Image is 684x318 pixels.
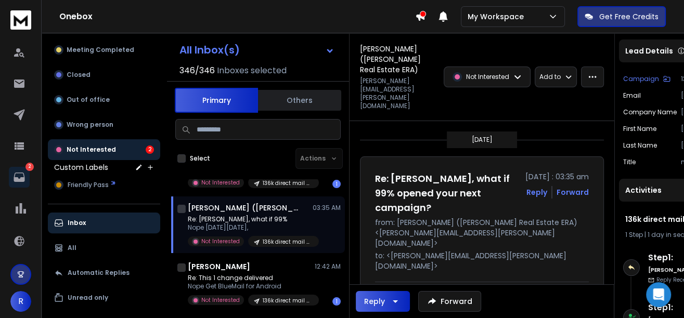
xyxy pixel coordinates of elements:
p: Automatic Replies [68,269,130,277]
p: Not Interested [67,145,116,154]
div: 1 [332,180,341,188]
p: 12:42 AM [315,262,341,271]
p: Get Free Credits [599,11,659,22]
h1: [PERSON_NAME] ([PERSON_NAME] Real Estate ERA) [360,44,437,75]
div: Reply [364,296,385,307]
button: Not Interested2 [48,139,160,160]
button: Reply [356,291,410,312]
button: Friendly Pass [48,175,160,195]
p: Not Interested [201,237,240,245]
h3: Inboxes selected [217,64,287,77]
p: My Workspace [468,11,528,22]
button: Wrong person [48,114,160,135]
p: Wrong person [67,121,113,129]
p: Inbox [68,219,86,227]
button: Get Free Credits [577,6,666,27]
span: 346 / 346 [179,64,215,77]
p: Not Interested [466,73,509,81]
p: Nope ⁣Get BlueMail for Android [188,282,313,290]
p: from: [PERSON_NAME] ([PERSON_NAME] Real Estate ERA) <[PERSON_NAME][EMAIL_ADDRESS][PERSON_NAME][DO... [375,217,589,248]
p: First Name [623,125,656,133]
p: Closed [67,71,91,79]
p: [PERSON_NAME][EMAIL_ADDRESS][PERSON_NAME][DOMAIN_NAME] [360,77,437,110]
p: [DATE] [472,136,493,144]
button: Reply [526,187,547,197]
button: Campaign [623,75,670,83]
p: 136k direct mail #2 [263,179,313,187]
p: Last Name [623,141,657,150]
button: Meeting Completed [48,39,160,60]
p: All [68,244,76,252]
div: 2 [146,145,154,154]
img: logo [10,10,31,30]
div: 1 [332,297,341,306]
button: Out of office [48,89,160,110]
p: Meeting Completed [67,46,134,54]
button: Automatic Replies [48,262,160,283]
h3: Custom Labels [54,162,108,173]
button: Forward [418,291,481,312]
h1: [PERSON_NAME] ([PERSON_NAME] Real Estate ERA) [188,203,302,213]
p: Not Interested [201,296,240,304]
a: 2 [9,167,30,188]
h1: [PERSON_NAME] [188,261,250,272]
button: Inbox [48,213,160,233]
p: Re: [PERSON_NAME], what if 99% [188,215,313,223]
p: Re: This 1 change delivered [188,274,313,282]
p: Out of office [67,96,110,104]
div: Open Intercom Messenger [646,282,671,307]
h1: All Inbox(s) [179,45,240,55]
p: Add to [539,73,561,81]
p: Unread only [68,294,108,302]
button: Unread only [48,287,160,308]
button: R [10,291,31,312]
p: Email [623,91,641,100]
p: 136k direct mail #2 [263,238,313,246]
p: Company Name [623,108,677,116]
h1: Onebox [59,10,415,23]
span: Friendly Pass [68,181,109,189]
p: to: <[PERSON_NAME][EMAIL_ADDRESS][PERSON_NAME][DOMAIN_NAME]> [375,250,589,271]
label: Select [190,154,210,163]
span: 1 Step [625,230,643,239]
p: 136k direct mail #2 [263,297,313,304]
div: Forward [557,187,589,197]
h1: Re: [PERSON_NAME], what if 99% opened your next campaign? [375,171,519,215]
p: [DATE] : 03:35 am [525,171,589,182]
p: Campaign [623,75,659,83]
button: Others [258,89,341,112]
button: All Inbox(s) [171,39,343,60]
p: Nope [DATE][DATE], [188,223,313,232]
p: title [623,158,636,166]
p: Lead Details [625,46,673,56]
button: All [48,237,160,258]
button: Closed [48,64,160,85]
p: Not Interested [201,179,240,187]
p: 03:35 AM [313,204,341,212]
button: Primary [175,88,258,113]
p: 2 [25,163,34,171]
